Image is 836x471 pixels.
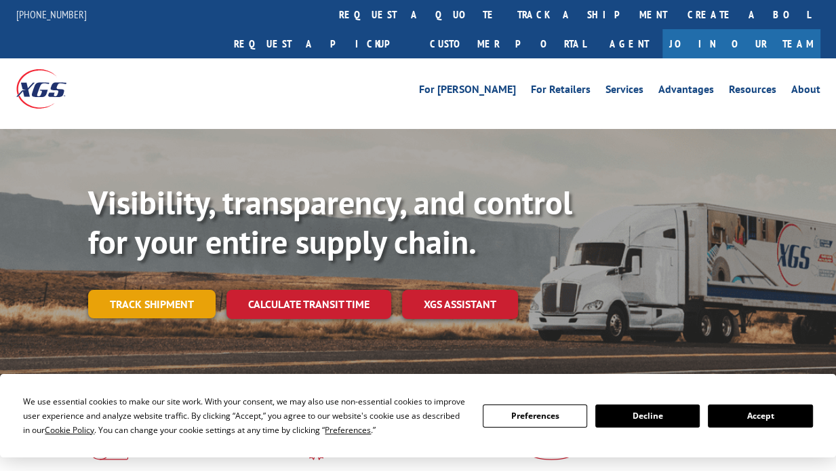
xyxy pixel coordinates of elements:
[88,290,216,318] a: Track shipment
[662,29,820,58] a: Join Our Team
[16,7,87,21] a: [PHONE_NUMBER]
[605,84,643,99] a: Services
[88,181,572,263] b: Visibility, transparency, and control for your entire supply chain.
[224,29,420,58] a: Request a pickup
[45,424,94,436] span: Cookie Policy
[729,84,776,99] a: Resources
[483,404,587,428] button: Preferences
[531,84,591,99] a: For Retailers
[658,84,714,99] a: Advantages
[23,394,466,437] div: We use essential cookies to make our site work. With your consent, we may also use non-essential ...
[419,84,516,99] a: For [PERSON_NAME]
[402,290,518,319] a: XGS ASSISTANT
[791,84,820,99] a: About
[595,404,700,428] button: Decline
[325,424,371,436] span: Preferences
[226,290,391,319] a: Calculate transit time
[708,404,812,428] button: Accept
[420,29,596,58] a: Customer Portal
[596,29,662,58] a: Agent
